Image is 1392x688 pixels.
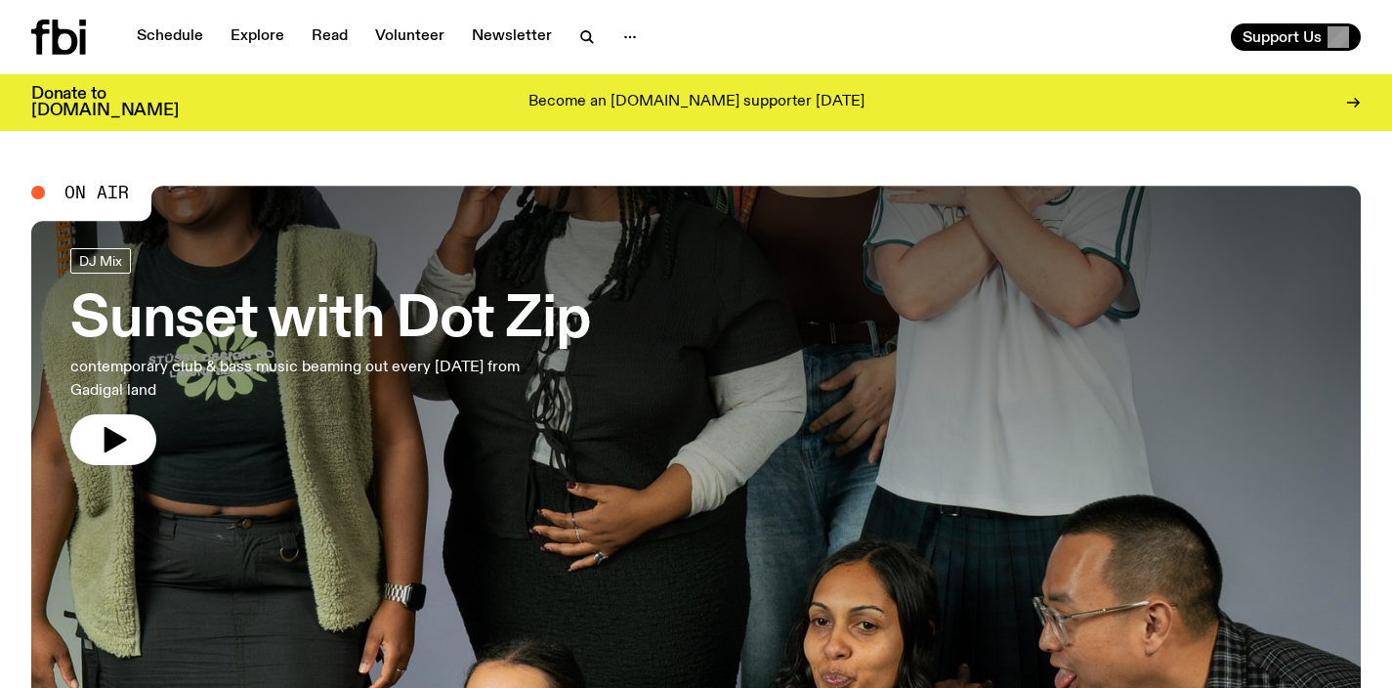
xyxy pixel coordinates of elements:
[70,248,131,274] a: DJ Mix
[64,184,129,201] span: On Air
[70,293,589,348] h3: Sunset with Dot Zip
[460,23,564,51] a: Newsletter
[1231,23,1361,51] button: Support Us
[70,248,589,465] a: Sunset with Dot Zipcontemporary club & bass music beaming out every [DATE] from Gadigal land
[125,23,215,51] a: Schedule
[363,23,456,51] a: Volunteer
[300,23,359,51] a: Read
[31,86,179,119] h3: Donate to [DOMAIN_NAME]
[70,356,570,403] p: contemporary club & bass music beaming out every [DATE] from Gadigal land
[219,23,296,51] a: Explore
[1243,28,1322,46] span: Support Us
[79,253,122,268] span: DJ Mix
[528,94,865,111] p: Become an [DOMAIN_NAME] supporter [DATE]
